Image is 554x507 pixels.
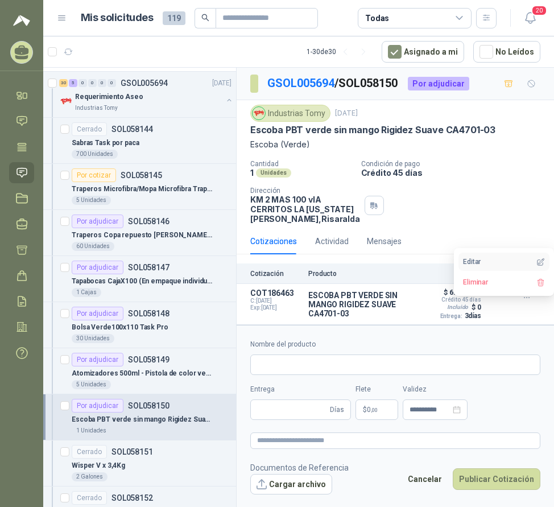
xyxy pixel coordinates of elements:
p: SOL058145 [121,171,162,179]
button: Asignado a mi [382,41,464,63]
label: Nombre del producto [250,339,540,350]
div: Cerrado [72,491,107,505]
p: Industrias Tomy [75,104,118,113]
p: Crédito 45 días [441,296,481,303]
a: GSOL005694 [267,76,334,90]
p: [DATE] [212,78,231,89]
span: $ [363,406,367,413]
span: Entrega: [440,313,462,319]
button: Editar [458,253,549,271]
button: 20 [520,8,540,28]
div: 1 - 30 de 30 [307,43,373,61]
span: Días [330,400,344,419]
div: Cotizaciones [250,235,297,248]
label: Entrega [250,384,351,395]
div: Por adjudicar [72,399,123,413]
a: Por adjudicarSOL058150Escoba PBT verde sin mango Rigidez Suave CA4701-031 Unidades [43,394,236,440]
button: Eliminar [458,273,549,291]
p: $ 0 [472,303,481,311]
div: Por adjudicar [408,77,469,90]
p: SOL058152 [111,494,153,502]
div: Por adjudicar [72,261,123,274]
div: Todas [365,12,389,24]
label: Validez [403,384,468,395]
p: Condición de pago [361,160,550,168]
a: Por adjudicarSOL058148Bolsa Verde100x110 Task Pro30 Unidades [43,302,236,348]
p: SOL058144 [111,125,153,133]
a: Por adjudicarSOL058147Tapabocas CajaX100 (En empaque individual)1 Cajas [43,256,236,302]
p: SOL058148 [128,310,169,318]
div: 0 [108,79,116,87]
p: Cotización [250,270,301,278]
p: Traperos Copa repuesto [PERSON_NAME] 300 grs Henio [72,230,213,241]
p: 1 [250,168,254,178]
p: SOL058150 [128,402,169,410]
p: Tapabocas CajaX100 (En empaque individual) [72,276,213,287]
p: $ 0,00 [355,399,398,420]
p: Precio [424,270,481,278]
a: Por cotizarSOL058145Traperos Microfibra/Mopa Microfibra Trapero 350grs Provacol Rosca Roja Fibra ... [43,164,236,210]
p: Sabras Task por paca [72,138,139,149]
div: Industrias Tomy [250,105,330,122]
button: Cancelar [402,468,448,490]
p: Crédito 45 días [361,168,550,178]
div: Por adjudicar [72,353,123,366]
span: 119 [163,11,185,25]
p: Requerimiento Aseo [75,92,143,102]
p: Documentos de Referencia [250,461,349,474]
div: 2 Galones [72,472,108,481]
div: 5 Unidades [72,196,111,205]
div: Incluido [445,303,470,312]
p: ESCOBA PBT VERDE SIN MANGO RIGIDEZ SUAVE CA4701-03 [308,291,417,318]
div: 30 [59,79,68,87]
span: 20 [531,5,547,16]
div: Actividad [315,235,349,248]
p: [DATE] [335,108,358,119]
span: search [201,14,209,22]
p: Escoba (Verde) [250,138,540,151]
a: Por adjudicarSOL058149Atomizadores 500ml - Pistola de color verde5 Unidades [43,348,236,394]
p: Cantidad [250,160,352,168]
a: CerradoSOL058151Wisper V x 3,4Kg2 Galones [43,440,236,487]
p: Wisper V x 3,4Kg [72,460,125,471]
p: COT186463 [250,288,301,298]
div: 0 [98,79,106,87]
p: $ 6.014.217 [444,288,481,296]
div: Cerrado [72,122,107,136]
div: 5 Unidades [72,380,111,389]
div: Unidades [256,168,291,178]
img: Company Logo [59,94,73,108]
span: C: [DATE] [250,298,301,304]
span: 0 [367,406,378,413]
p: KM 2 MAS 100 vIA CERRITOS LA [US_STATE] [PERSON_NAME] , Risaralda [250,195,360,224]
a: 30 5 0 0 0 0 GSOL005694[DATE] Company LogoRequerimiento AseoIndustrias Tomy [59,76,234,113]
p: Escoba PBT verde sin mango Rigidez Suave CA4701-03 [72,414,213,425]
p: Atomizadores 500ml - Pistola de color verde [72,368,213,379]
label: Flete [355,384,398,395]
div: Por adjudicar [72,307,123,320]
div: Mensajes [367,235,402,248]
div: 1 Unidades [72,426,111,435]
div: 5 [69,79,77,87]
button: Cargar archivo [250,474,332,494]
p: SOL058149 [128,356,169,364]
p: / SOL058150 [267,75,399,92]
h1: Mis solicitudes [81,10,154,26]
div: 1 Cajas [72,288,101,297]
div: 0 [78,79,87,87]
img: Logo peakr [13,14,30,27]
div: Por adjudicar [72,215,123,228]
img: Company Logo [253,107,265,119]
button: Publicar Cotización [453,468,540,490]
p: GSOL005694 [121,79,168,87]
div: 0 [88,79,97,87]
span: Exp: [DATE] [250,304,301,311]
p: Dirección [250,187,360,195]
div: 60 Unidades [72,242,114,251]
a: CerradoSOL058144Sabras Task por paca700 Unidades [43,118,236,164]
p: Bolsa Verde100x110 Task Pro [72,322,168,333]
span: ,00 [371,407,378,413]
div: 30 Unidades [72,334,114,343]
p: SOL058147 [128,263,169,271]
p: 3 días [465,312,481,320]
